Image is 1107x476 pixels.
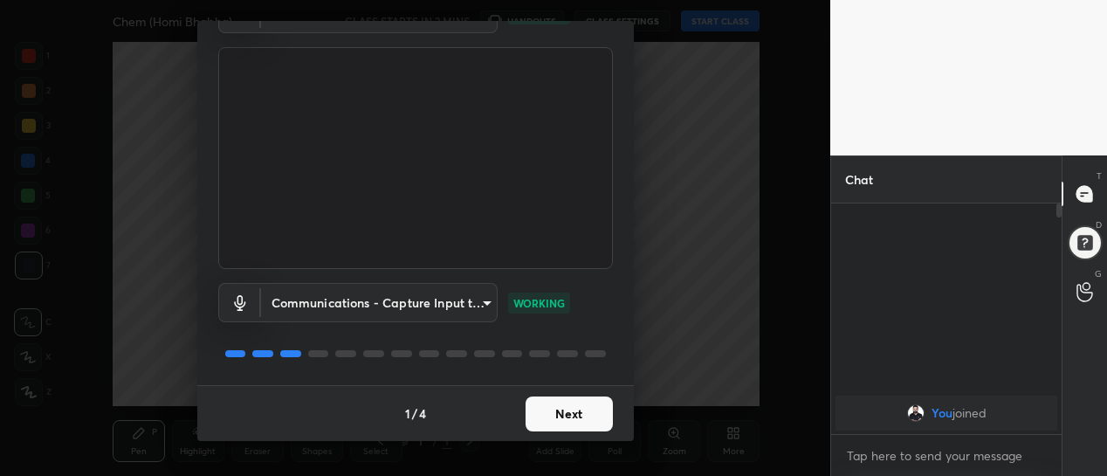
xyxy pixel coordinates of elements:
p: D [1096,218,1102,231]
p: WORKING [513,295,565,311]
button: Next [526,397,613,431]
img: 0bf9c021c47d4fb096f28ac5260dc4fe.jpg [907,404,925,422]
p: G [1095,267,1102,280]
p: T [1097,169,1102,183]
h4: 4 [419,404,426,423]
p: Chat [831,156,887,203]
h4: / [412,404,417,423]
span: You [932,406,952,420]
h4: 1 [405,404,410,423]
div: OBS Virtual Camera [261,283,498,322]
div: grid [831,392,1062,434]
span: joined [952,406,987,420]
